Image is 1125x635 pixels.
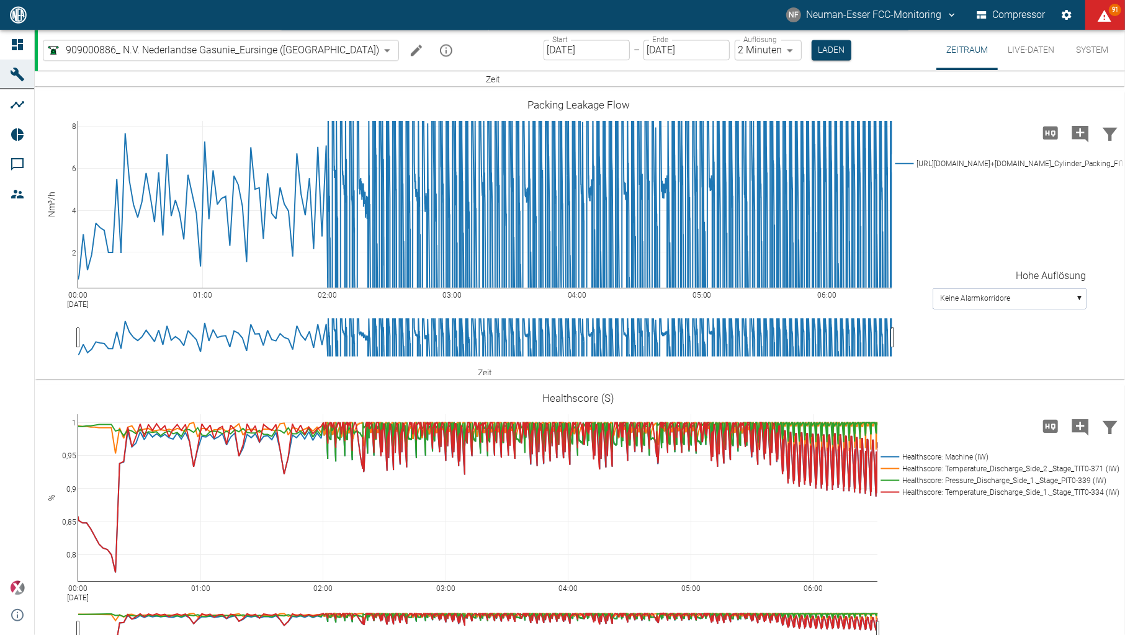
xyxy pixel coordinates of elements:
input: DD.MM.YYYY [544,40,630,60]
button: Kommentar hinzufügen [1065,410,1095,442]
div: Hohe Auflösung [1016,269,1086,283]
span: Hohe Auflösung [1036,419,1065,431]
button: Kommentar hinzufügen [1065,117,1095,149]
button: Einstellungen [1056,4,1078,26]
img: Xplore Logo [10,580,25,595]
input: DD.MM.YYYY [643,40,730,60]
button: Live-Daten [998,30,1064,70]
img: logo [9,6,28,23]
label: Auflösung [743,34,777,45]
button: Machine bearbeiten [404,38,429,63]
button: System [1064,30,1120,70]
button: Daten filtern [1095,410,1125,442]
button: mission info [434,38,459,63]
p: – [634,43,640,57]
label: Start [552,34,568,45]
span: 91 [1109,4,1121,16]
span: Hohe Auflösung [1036,126,1065,138]
a: 909000886_ N.V. Nederlandse Gasunie_Eursinge ([GEOGRAPHIC_DATA]) [46,43,379,58]
button: fcc-monitoring@neuman-esser.com [784,4,959,26]
button: Zeitraum [936,30,998,70]
div: 2 Minuten [735,40,802,60]
div: NF [786,7,801,22]
span: 909000886_ N.V. Nederlandse Gasunie_Eursinge ([GEOGRAPHIC_DATA]) [66,43,379,57]
button: Daten filtern [1095,117,1125,149]
label: Ende [652,34,668,45]
button: Compressor [974,4,1048,26]
button: Laden [812,40,851,60]
text: Keine Alarmkorridore [941,294,1011,303]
